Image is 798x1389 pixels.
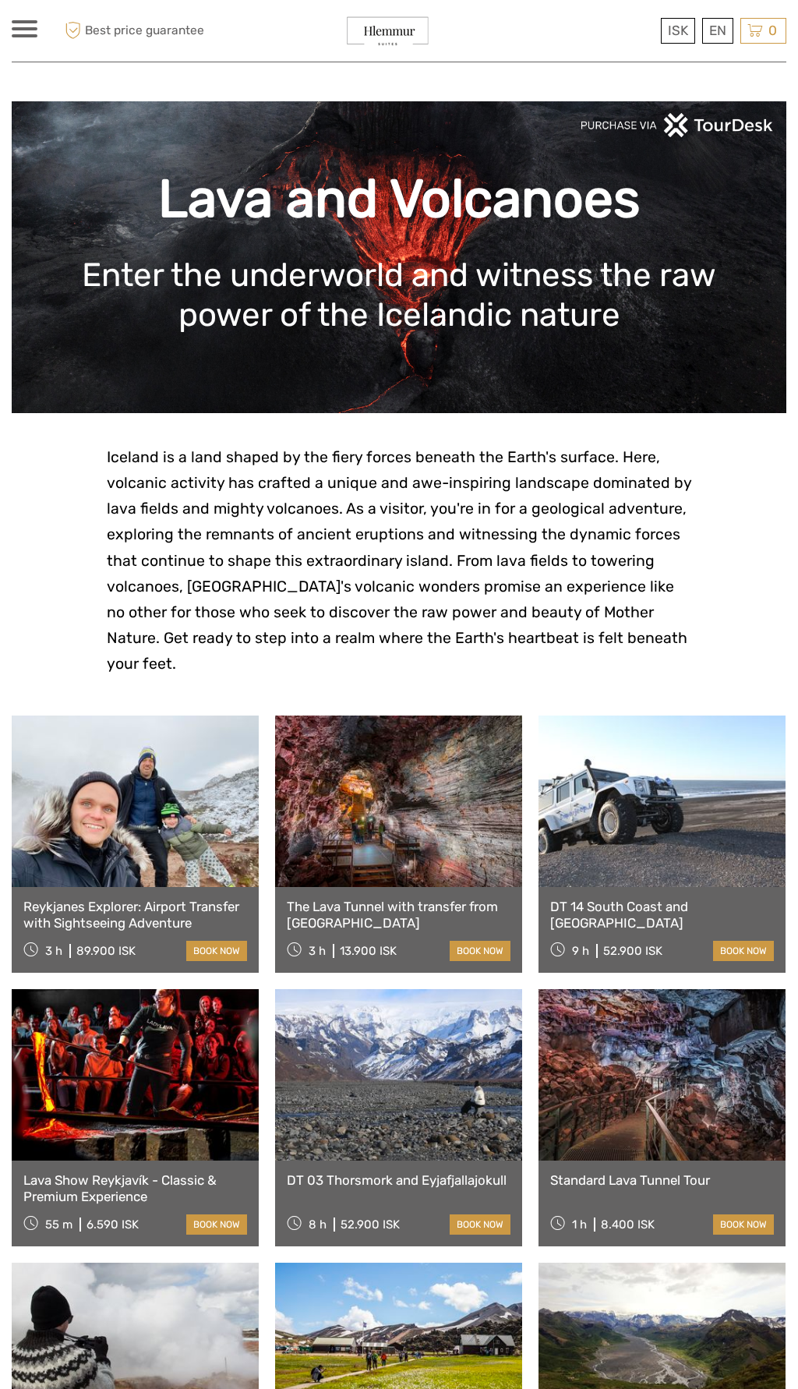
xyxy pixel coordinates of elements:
a: DT 14 South Coast and [GEOGRAPHIC_DATA] [550,899,774,931]
span: 8 h [309,1218,327,1232]
span: ISK [668,23,688,38]
span: Best price guarantee [61,18,206,44]
h1: Enter the underworld and witness the raw power of the Icelandic nature [35,256,763,334]
div: 52.900 ISK [603,944,662,958]
span: 3 h [309,944,326,958]
span: Iceland is a land shaped by the fiery forces beneath the Earth's surface. Here, volcanic activity... [107,448,691,673]
a: book now [713,941,774,961]
a: Standard Lava Tunnel Tour [550,1172,774,1188]
h1: Lava and Volcanoes [35,168,763,231]
img: General Info: [342,12,433,50]
span: 0 [766,23,779,38]
div: EN [702,18,733,44]
span: 55 m [45,1218,72,1232]
a: book now [450,1214,510,1235]
span: 1 h [572,1218,587,1232]
span: 9 h [572,944,589,958]
span: 3 h [45,944,62,958]
div: 6.590 ISK [87,1218,139,1232]
img: PurchaseViaTourDeskwhite.png [580,113,775,137]
a: The Lava Tunnel with transfer from [GEOGRAPHIC_DATA] [287,899,510,931]
div: 13.900 ISK [340,944,397,958]
a: book now [186,941,247,961]
a: DT 03 Thorsmork and Eyjafjallajokull [287,1172,510,1188]
div: 8.400 ISK [601,1218,655,1232]
a: Reykjanes Explorer: Airport Transfer with Sightseeing Adventure [23,899,247,931]
a: Lava Show Reykjavík - Classic & Premium Experience [23,1172,247,1204]
a: book now [450,941,510,961]
div: 89.900 ISK [76,944,136,958]
a: book now [713,1214,774,1235]
a: book now [186,1214,247,1235]
div: 52.900 ISK [341,1218,400,1232]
